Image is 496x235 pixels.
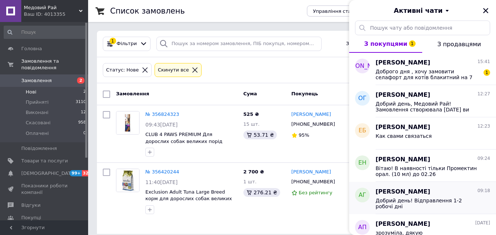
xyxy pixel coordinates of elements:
span: Без рейтингу [299,190,333,195]
span: Повідомлення [21,145,57,152]
span: 12 [81,109,86,116]
span: [PERSON_NAME] [338,62,387,70]
span: Замовлення [21,77,52,84]
span: 1 [409,40,416,47]
span: [PERSON_NAME] [376,59,430,67]
span: Покупці [21,214,41,221]
span: 09:18 [477,188,490,194]
span: Нові [26,89,36,95]
button: АГ[PERSON_NAME]09:18Добрий день! Відправлення 1-2 робочі дні [349,182,496,214]
a: № 356420244 [145,169,179,175]
span: АГ [359,191,366,199]
span: 15:41 [477,59,490,65]
a: CLUB 4 PAWS PREMIUM Для дорослих собак великих порід DENTAL STICK 0.077 [145,132,222,151]
button: З покупцями1 [349,35,422,53]
button: Активні чати [370,6,475,15]
span: АП [358,223,367,232]
span: 09:43[DATE] [145,122,178,128]
span: 12:27 [477,91,490,97]
span: Замовлення та повідомлення [21,58,88,71]
span: Как свами связаться [376,133,432,139]
span: Доброго дня , хочу замовити селафорт для котів блакитний на 7 кг та чорний на 10 кг . Є в наявнос... [376,69,480,80]
h1: Список замовлень [110,7,185,15]
input: Пошук чату або повідомлення [355,21,490,35]
a: № 356824323 [145,111,179,117]
span: Збережені фільтри: [346,40,396,47]
a: Фото товару [116,111,140,135]
span: 11:40[DATE] [145,179,178,185]
span: ЕН [358,159,366,167]
span: [PERSON_NAME] [376,220,430,228]
span: 2 [83,89,86,95]
span: Управління статусами [313,8,369,14]
span: 99+ [70,170,82,176]
div: Статус: Нове [105,66,140,74]
span: [DEMOGRAPHIC_DATA] [21,170,76,177]
span: 09:24 [477,155,490,162]
button: Управління статусами [307,5,375,16]
span: Медовий Рай [24,4,79,11]
button: ОГ[PERSON_NAME]12:27Добрий день, Медовий Рай! Замовлення створювала [DATE] ви мені дзвонили і поп... [349,85,496,117]
span: Вітаю! В наявності тільки Промектин орал. (10 мл) до 02.26 [376,165,480,177]
span: Покупець [292,91,318,96]
div: [PHONE_NUMBER] [290,120,337,129]
span: Добрий день! Відправлення 1-2 робочі дні [376,198,480,209]
span: Показники роботи компанії [21,183,68,196]
span: 15 шт. [243,121,260,127]
span: 32 [82,170,90,176]
div: Ваш ID: 4013355 [24,11,88,18]
a: [PERSON_NAME] [292,169,331,176]
input: Пошук [4,26,87,39]
span: Головна [21,45,42,52]
button: Закрити [481,6,490,15]
span: Товари та послуги [21,158,68,164]
span: Скасовані [26,120,51,126]
button: ЕН[PERSON_NAME]09:24Вітаю! В наявності тільки Промектин орал. (10 мл) до 02.26 [349,150,496,182]
span: Прийняті [26,99,48,106]
span: 1 [484,69,490,76]
span: [DATE] [475,220,490,226]
span: 3110 [76,99,86,106]
a: Exclusion Adult Tuna Large Breed корм для дорослих собак великих порід із тунцем 12 кг [145,189,232,208]
span: 95% [299,132,309,138]
span: 12:23 [477,123,490,129]
div: Cкинути все [156,66,191,74]
input: Пошук за номером замовлення, ПІБ покупця, номером телефону, Email, номером накладної [156,37,321,51]
span: 0 [83,130,86,137]
span: [PERSON_NAME] [376,123,430,132]
span: [PERSON_NAME] [376,188,430,196]
div: 276.21 ₴ [243,188,280,197]
span: Добрий день, Медовий Рай! Замовлення створювала [DATE] ви мені дзвонили і попереджали що виконанн... [376,101,480,113]
span: [PERSON_NAME] [376,91,430,99]
span: Cума [243,91,257,96]
span: 2 700 ₴ [243,169,264,175]
button: З продавцями [422,35,496,53]
span: Виконані [26,109,48,116]
span: ЕБ [358,126,366,135]
img: Фото товару [116,169,139,192]
span: ОГ [358,94,366,103]
span: Активні чати [394,6,442,15]
span: 958 [78,120,86,126]
div: 53.71 ₴ [243,131,277,139]
span: Оплачені [26,130,49,137]
span: З покупцями [364,40,408,47]
button: [PERSON_NAME][PERSON_NAME]15:41Доброго дня , хочу замовити селафорт для котів блакитний на 7 кг т... [349,53,496,85]
span: Замовлення [116,91,149,96]
span: 2 [77,77,84,84]
button: ЕБ[PERSON_NAME]12:23Как свами связаться [349,117,496,150]
span: [PERSON_NAME] [376,155,430,164]
span: Фільтри [117,40,137,47]
a: [PERSON_NAME] [292,111,331,118]
div: 1 [109,38,116,44]
span: Відгуки [21,202,40,209]
span: З продавцями [437,41,481,48]
span: 1 шт. [243,179,257,184]
img: Фото товару [116,111,139,134]
span: 525 ₴ [243,111,259,117]
div: [PHONE_NUMBER] [290,177,337,187]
